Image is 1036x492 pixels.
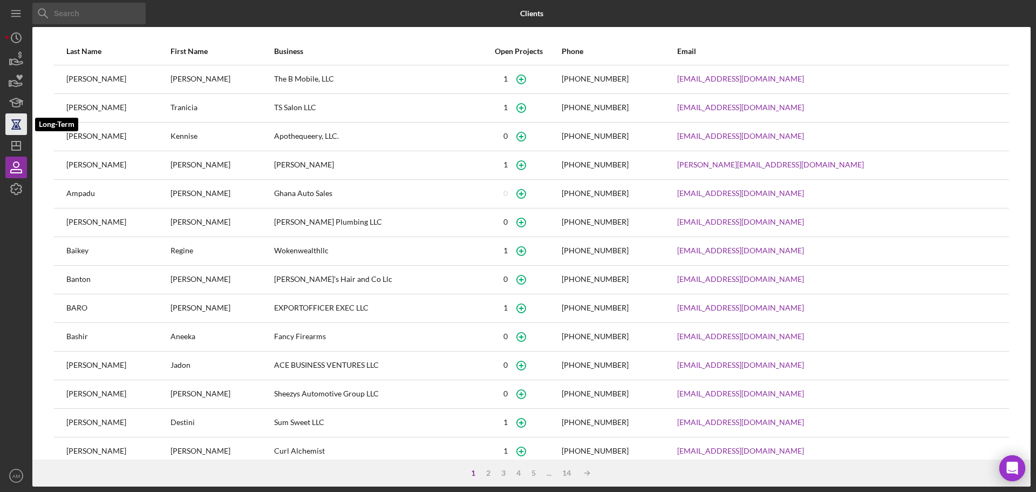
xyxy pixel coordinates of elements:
[562,218,629,226] div: [PHONE_NUMBER]
[503,75,508,83] div: 1
[562,389,629,398] div: [PHONE_NUMBER]
[274,47,476,56] div: Business
[496,469,511,477] div: 3
[503,103,508,112] div: 1
[677,160,864,169] a: [PERSON_NAME][EMAIL_ADDRESS][DOMAIN_NAME]
[562,160,629,169] div: [PHONE_NUMBER]
[562,361,629,369] div: [PHONE_NUMBER]
[677,246,804,255] a: [EMAIL_ADDRESS][DOMAIN_NAME]
[171,323,274,351] div: Aneeka
[66,238,169,265] div: Baikey
[66,209,169,236] div: [PERSON_NAME]
[171,266,274,293] div: [PERSON_NAME]
[171,123,274,150] div: Kennise
[562,189,629,198] div: [PHONE_NUMBER]
[66,152,169,179] div: [PERSON_NAME]
[66,352,169,379] div: [PERSON_NAME]
[66,323,169,351] div: Bashir
[171,438,274,465] div: [PERSON_NAME]
[677,304,804,312] a: [EMAIL_ADDRESS][DOMAIN_NAME]
[562,132,629,140] div: [PHONE_NUMBER]
[274,409,476,436] div: Sum Sweet LLC
[541,469,557,477] div: ...
[562,332,629,341] div: [PHONE_NUMBER]
[562,246,629,255] div: [PHONE_NUMBER]
[171,47,274,56] div: First Name
[66,409,169,436] div: [PERSON_NAME]
[481,469,496,477] div: 2
[562,304,629,312] div: [PHONE_NUMBER]
[171,409,274,436] div: Destini
[274,152,476,179] div: [PERSON_NAME]
[511,469,526,477] div: 4
[274,180,476,207] div: Ghana Auto Sales
[503,275,508,284] div: 0
[562,75,629,83] div: [PHONE_NUMBER]
[677,275,804,284] a: [EMAIL_ADDRESS][DOMAIN_NAME]
[478,47,560,56] div: Open Projects
[562,418,629,427] div: [PHONE_NUMBER]
[503,218,508,226] div: 0
[171,180,274,207] div: [PERSON_NAME]
[503,447,508,455] div: 1
[274,352,476,379] div: ACE BUSINESS VENTURES LLC
[677,389,804,398] a: [EMAIL_ADDRESS][DOMAIN_NAME]
[274,323,476,351] div: Fancy Firearms
[274,209,476,236] div: [PERSON_NAME] Plumbing LLC
[171,352,274,379] div: Jadon
[677,218,804,226] a: [EMAIL_ADDRESS][DOMAIN_NAME]
[66,95,169,122] div: [PERSON_NAME]
[503,160,508,169] div: 1
[999,455,1025,481] div: Open Intercom Messenger
[503,132,508,140] div: 0
[274,123,476,150] div: Apothequeery, LLC.
[171,295,274,322] div: [PERSON_NAME]
[503,332,508,341] div: 0
[66,66,169,93] div: [PERSON_NAME]
[171,381,274,408] div: [PERSON_NAME]
[677,418,804,427] a: [EMAIL_ADDRESS][DOMAIN_NAME]
[526,469,541,477] div: 5
[171,95,274,122] div: Tranicia
[520,9,543,18] b: Clients
[557,469,576,477] div: 14
[562,47,677,56] div: Phone
[5,465,27,487] button: AM
[274,438,476,465] div: Curl Alchemist
[677,132,804,140] a: [EMAIL_ADDRESS][DOMAIN_NAME]
[274,95,476,122] div: TS Salon LLC
[503,304,508,312] div: 1
[66,123,169,150] div: [PERSON_NAME]
[274,266,476,293] div: [PERSON_NAME]'s Hair and Co Llc
[32,3,146,24] input: Search
[677,332,804,341] a: [EMAIL_ADDRESS][DOMAIN_NAME]
[677,75,804,83] a: [EMAIL_ADDRESS][DOMAIN_NAME]
[274,238,476,265] div: Wokenwealthllc
[503,246,508,255] div: 1
[677,189,804,198] a: [EMAIL_ADDRESS][DOMAIN_NAME]
[66,438,169,465] div: [PERSON_NAME]
[274,381,476,408] div: Sheezys Automotive Group LLC
[66,180,169,207] div: Ampadu
[503,361,508,369] div: 0
[503,189,508,198] div: 0
[562,275,629,284] div: [PHONE_NUMBER]
[677,103,804,112] a: [EMAIL_ADDRESS][DOMAIN_NAME]
[466,469,481,477] div: 1
[66,295,169,322] div: BARO
[562,447,629,455] div: [PHONE_NUMBER]
[12,473,20,479] text: AM
[66,381,169,408] div: [PERSON_NAME]
[562,103,629,112] div: [PHONE_NUMBER]
[677,47,997,56] div: Email
[274,66,476,93] div: The B Mobile, LLC
[171,209,274,236] div: [PERSON_NAME]
[503,418,508,427] div: 1
[66,47,169,56] div: Last Name
[503,389,508,398] div: 0
[677,447,804,455] a: [EMAIL_ADDRESS][DOMAIN_NAME]
[66,266,169,293] div: Banton
[171,152,274,179] div: [PERSON_NAME]
[171,238,274,265] div: Regine
[677,361,804,369] a: [EMAIL_ADDRESS][DOMAIN_NAME]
